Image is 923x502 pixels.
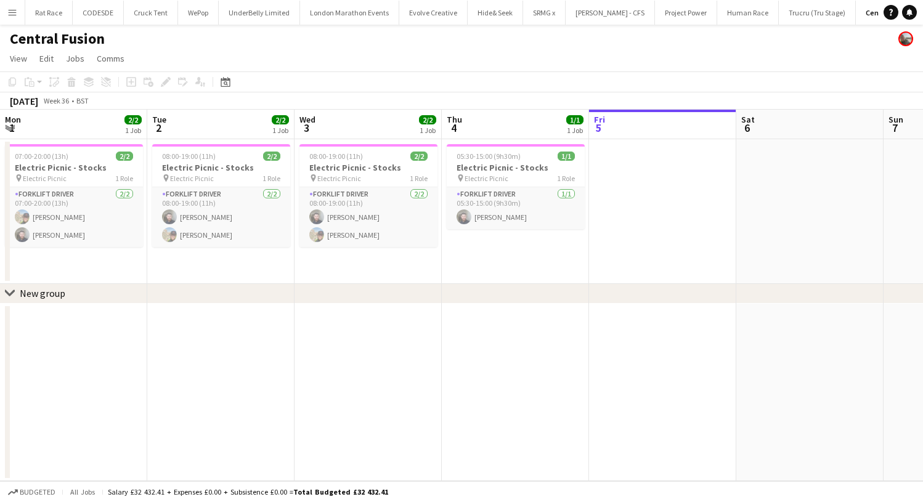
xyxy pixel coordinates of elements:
h3: Electric Picnic - Stocks [299,162,437,173]
app-card-role: Forklift Driver2/208:00-19:00 (11h)[PERSON_NAME][PERSON_NAME] [299,187,437,247]
button: London Marathon Events [300,1,399,25]
button: Evolve Creative [399,1,468,25]
div: BST [76,96,89,105]
span: 2/2 [263,152,280,161]
span: 07:00-20:00 (13h) [15,152,68,161]
span: 2/2 [272,115,289,124]
div: New group [20,287,65,299]
button: WePop [178,1,219,25]
app-card-role: Forklift Driver1/105:30-15:00 (9h30m)[PERSON_NAME] [447,187,585,229]
span: Budgeted [20,488,55,496]
span: 6 [739,121,755,135]
h1: Central Fusion [10,30,105,48]
h3: Electric Picnic - Stocks [447,162,585,173]
a: Edit [35,51,59,67]
button: Budgeted [6,485,57,499]
span: Thu [447,114,462,125]
span: All jobs [68,487,97,496]
span: Total Budgeted £32 432.41 [293,487,388,496]
button: Cruck Tent [124,1,178,25]
span: 1/1 [566,115,583,124]
div: 1 Job [125,126,141,135]
span: Electric Picnic [23,174,67,183]
button: Human Race [717,1,779,25]
span: 1/1 [558,152,575,161]
span: 2/2 [419,115,436,124]
span: 2/2 [116,152,133,161]
span: 7 [887,121,903,135]
span: Electric Picnic [317,174,361,183]
div: 1 Job [420,126,436,135]
span: 1 Role [115,174,133,183]
h3: Electric Picnic - Stocks [152,162,290,173]
button: Rat Race [25,1,73,25]
span: Edit [39,53,54,64]
span: Comms [97,53,124,64]
span: Week 36 [41,96,71,105]
span: 05:30-15:00 (9h30m) [457,152,521,161]
span: Tue [152,114,166,125]
span: 1 [3,121,21,135]
a: Jobs [61,51,89,67]
div: Salary £32 432.41 + Expenses £0.00 + Subsistence £0.00 = [108,487,388,496]
div: [DATE] [10,95,38,107]
span: Jobs [66,53,84,64]
app-card-role: Forklift Driver2/208:00-19:00 (11h)[PERSON_NAME][PERSON_NAME] [152,187,290,247]
app-job-card: 08:00-19:00 (11h)2/2Electric Picnic - Stocks Electric Picnic1 RoleForklift Driver2/208:00-19:00 (... [299,144,437,247]
span: Fri [594,114,605,125]
app-card-role: Forklift Driver2/207:00-20:00 (13h)[PERSON_NAME][PERSON_NAME] [5,187,143,247]
span: Sun [888,114,903,125]
span: 1 Role [410,174,428,183]
a: View [5,51,32,67]
app-user-avatar: Jordan Curtis [898,31,913,46]
span: 1 Role [557,174,575,183]
span: 5 [592,121,605,135]
span: 08:00-19:00 (11h) [162,152,216,161]
button: UnderBelly Limited [219,1,300,25]
button: CODESDE [73,1,124,25]
span: 3 [298,121,315,135]
a: Comms [92,51,129,67]
span: Electric Picnic [170,174,214,183]
button: [PERSON_NAME] - CFS [566,1,655,25]
app-job-card: 05:30-15:00 (9h30m)1/1Electric Picnic - Stocks Electric Picnic1 RoleForklift Driver1/105:30-15:00... [447,144,585,229]
span: Wed [299,114,315,125]
div: 1 Job [567,126,583,135]
span: Electric Picnic [465,174,508,183]
span: 2 [150,121,166,135]
div: 1 Job [272,126,288,135]
span: 4 [445,121,462,135]
span: 2/2 [124,115,142,124]
span: Mon [5,114,21,125]
span: 1 Role [262,174,280,183]
span: 2/2 [410,152,428,161]
button: Project Power [655,1,717,25]
button: SRMG x [523,1,566,25]
span: View [10,53,27,64]
app-job-card: 08:00-19:00 (11h)2/2Electric Picnic - Stocks Electric Picnic1 RoleForklift Driver2/208:00-19:00 (... [152,144,290,247]
app-job-card: 07:00-20:00 (13h)2/2Electric Picnic - Stocks Electric Picnic1 RoleForklift Driver2/207:00-20:00 (... [5,144,143,247]
span: 08:00-19:00 (11h) [309,152,363,161]
button: Trucru (Tru Stage) [779,1,856,25]
button: Hide& Seek [468,1,523,25]
h3: Electric Picnic - Stocks [5,162,143,173]
span: Sat [741,114,755,125]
